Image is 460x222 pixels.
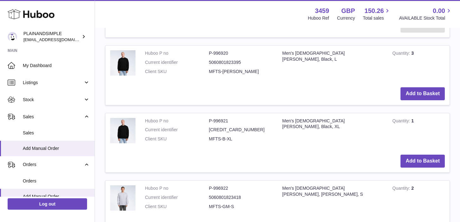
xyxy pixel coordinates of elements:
[209,185,273,191] dd: P-996922
[308,15,329,21] div: Huboo Ref
[23,178,90,184] span: Orders
[23,80,83,86] span: Listings
[209,59,273,65] dd: 5060801823395
[315,7,329,15] strong: 3459
[278,181,388,218] td: Men's [DEMOGRAPHIC_DATA] [PERSON_NAME], [PERSON_NAME], S
[209,118,273,124] dd: P-996921
[399,15,452,21] span: AVAILABLE Stock Total
[23,37,93,42] span: [EMAIL_ADDRESS][DOMAIN_NAME]
[145,185,209,191] dt: Huboo P no
[399,7,452,21] a: 0.00 AVAILABLE Stock Total
[145,59,209,65] dt: Current identifier
[145,136,209,142] dt: Client SKU
[145,50,209,56] dt: Huboo P no
[388,181,450,218] td: 2
[145,204,209,210] dt: Client SKU
[209,136,273,142] dd: MFTS-B-XL
[388,113,450,150] td: 1
[337,15,355,21] div: Currency
[110,118,135,143] img: Men's French Terry Sweatshirt, Black, XL
[145,118,209,124] dt: Huboo P no
[110,185,135,211] img: Men's French Terry Sweatshirt, Grey, S
[23,145,90,151] span: Add Manual Order
[145,69,209,75] dt: Client SKU
[23,97,83,103] span: Stock
[145,127,209,133] dt: Current identifier
[23,31,80,43] div: PLAINANDSIMPLE
[209,194,273,200] dd: 5060801823418
[23,130,90,136] span: Sales
[23,162,83,168] span: Orders
[392,118,411,125] strong: Quantity
[341,7,355,15] strong: GBP
[400,87,445,100] button: Add to Basket
[400,155,445,168] button: Add to Basket
[8,198,87,210] a: Log out
[388,46,450,83] td: 3
[364,7,384,15] span: 150.26
[392,186,411,192] strong: Quantity
[392,51,411,57] strong: Quantity
[8,32,17,41] img: duco@plainandsimple.com
[23,114,83,120] span: Sales
[110,50,135,76] img: Men's French Terry Sweatshirt, Black, L
[363,7,391,21] a: 150.26 Total sales
[23,194,90,200] span: Add Manual Order
[23,63,90,69] span: My Dashboard
[278,113,388,150] td: Men's [DEMOGRAPHIC_DATA] [PERSON_NAME], Black, XL
[363,15,391,21] span: Total sales
[433,7,445,15] span: 0.00
[209,204,273,210] dd: MFTS-GM-S
[278,46,388,83] td: Men's [DEMOGRAPHIC_DATA] [PERSON_NAME], Black, L
[209,69,273,75] dd: MFTS-[PERSON_NAME]
[209,127,273,133] dd: [CREDIT_CARD_NUMBER]
[145,194,209,200] dt: Current identifier
[209,50,273,56] dd: P-996920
